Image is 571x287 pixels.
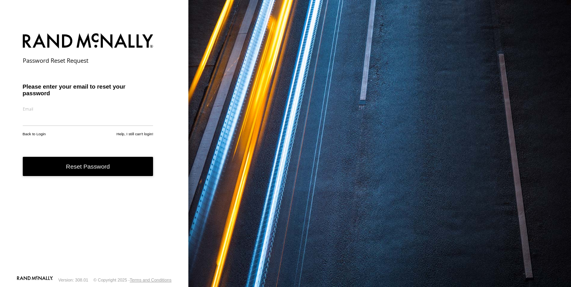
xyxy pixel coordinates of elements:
label: Email [23,106,153,112]
a: Help, I still can't login! [117,132,153,136]
h3: Please enter your email to reset your password [23,83,153,96]
div: © Copyright 2025 - [93,278,171,282]
a: Terms and Conditions [130,278,171,282]
button: Reset Password [23,157,153,176]
a: Visit our Website [17,276,53,284]
h2: Password Reset Request [23,56,153,64]
a: Back to Login [23,132,46,136]
div: Version: 308.01 [58,278,88,282]
img: Rand McNally [23,32,153,52]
